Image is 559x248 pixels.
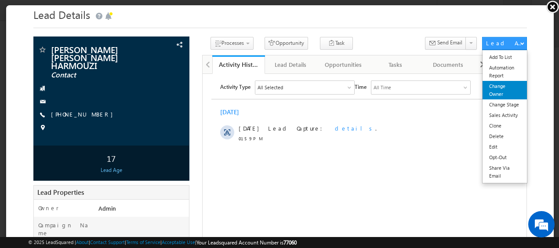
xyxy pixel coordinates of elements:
[476,94,521,105] a: Change Stage
[476,47,521,57] a: Add To List
[476,76,521,94] a: Change Owner
[76,239,89,245] a: About
[18,34,46,42] div: [DATE]
[45,40,141,64] span: [PERSON_NAME] [PERSON_NAME] HARMOUZI
[215,34,238,41] span: Processes
[36,51,56,58] span: [DATE]
[53,7,152,20] div: All Selected
[27,2,84,16] span: Lead Details
[476,105,521,115] a: Sales Activity
[45,66,141,74] span: Contact
[29,145,181,161] div: 17
[476,57,521,76] a: Automation Report
[15,46,37,58] img: d_60004797649_company_0_60004797649
[90,239,125,245] a: Contact Support
[318,54,356,65] div: Opportunities
[92,199,110,207] span: Admin
[11,81,160,183] textarea: Type your message and hit 'Enter'
[144,4,165,26] div: Minimize live chat window
[476,32,521,45] button: Lead Actions
[46,46,148,58] div: Chat with us now
[476,126,521,136] a: Delete
[31,182,78,191] span: Lead Properties
[152,7,164,20] span: Time
[213,55,252,63] div: Activity History
[259,50,311,69] a: Lead Details
[314,32,347,44] button: Task
[36,61,62,69] span: 01:59 PM
[423,54,461,65] div: Documents
[196,239,297,246] span: Your Leadsquared Account Number is
[32,199,53,207] label: Owner
[468,50,521,68] li: Member of Lists
[480,34,517,42] div: Lead Actions
[363,50,416,69] a: Tasks
[206,50,258,68] li: Activity History
[120,190,160,202] em: Start Chat
[416,50,468,69] a: Documents
[65,51,125,58] span: Lead Capture:
[204,32,247,44] button: Processes
[132,51,173,58] span: details
[171,10,189,18] div: All Time
[431,33,456,41] span: Send Email
[32,216,84,232] label: Campaign Name
[311,50,363,69] a: Opportunities
[65,51,214,58] div: .
[476,136,521,147] a: Edit
[29,161,181,169] div: Lead Age
[126,239,160,245] a: Terms of Service
[258,32,302,44] button: Opportunity
[45,105,111,114] span: [PHONE_NUMBER]
[370,54,408,65] div: Tasks
[266,54,303,65] div: Lead Details
[18,7,48,20] span: Activity Type
[28,238,297,247] span: © 2025 LeadSquared | | | | |
[206,50,258,69] a: Activity History
[476,147,521,157] a: Opt-Out
[476,115,521,126] a: Clone
[476,157,521,176] a: Share Via Email
[283,239,297,246] span: 77060
[55,10,80,18] div: All Selected
[162,239,195,245] a: Acceptable Use
[419,32,460,44] button: Send Email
